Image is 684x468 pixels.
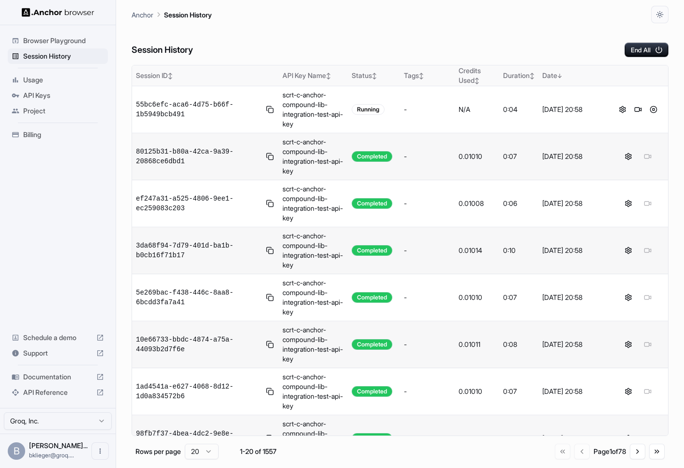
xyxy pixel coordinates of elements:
[503,434,535,443] div: 0:08
[8,48,108,64] div: Session History
[419,72,424,79] span: ↕
[91,442,109,460] button: Open menu
[459,152,495,161] div: 0.01010
[352,71,396,80] div: Status
[542,387,604,396] div: [DATE] 20:58
[23,372,92,382] span: Documentation
[542,152,604,161] div: [DATE] 20:58
[279,227,348,274] td: scrt-c-anchor-compound-lib-integration-test-api-key
[459,387,495,396] div: 0.01010
[352,386,392,397] div: Completed
[23,106,104,116] span: Project
[8,33,108,48] div: Browser Playground
[542,199,604,208] div: [DATE] 20:58
[404,246,451,255] div: -
[23,388,92,397] span: API Reference
[279,368,348,415] td: scrt-c-anchor-compound-lib-integration-test-api-key
[459,434,495,443] div: 0.01011
[503,71,535,80] div: Duration
[503,340,535,349] div: 0:08
[503,387,535,396] div: 0:07
[8,103,108,119] div: Project
[326,72,331,79] span: ↕
[23,333,92,343] span: Schedule a demo
[404,434,451,443] div: -
[279,86,348,133] td: scrt-c-anchor-compound-lib-integration-test-api-key
[8,385,108,400] div: API Reference
[8,345,108,361] div: Support
[279,274,348,321] td: scrt-c-anchor-compound-lib-integration-test-api-key
[503,105,535,114] div: 0:04
[542,434,604,443] div: [DATE] 20:58
[29,452,74,459] span: bklieger@groq.com
[279,133,348,180] td: scrt-c-anchor-compound-lib-integration-test-api-key
[136,100,261,119] span: 55bc6efc-aca6-4d75-b66f-1b5949bcb491
[459,66,495,85] div: Credits Used
[404,152,451,161] div: -
[168,72,173,79] span: ↕
[23,130,104,140] span: Billing
[23,348,92,358] span: Support
[352,104,385,115] div: Running
[459,105,495,114] div: N/A
[279,321,348,368] td: scrt-c-anchor-compound-lib-integration-test-api-key
[459,199,495,208] div: 0.01008
[503,293,535,302] div: 0:07
[542,246,604,255] div: [DATE] 20:58
[503,152,535,161] div: 0:07
[475,77,479,84] span: ↕
[352,151,392,162] div: Completed
[542,71,604,80] div: Date
[279,415,348,462] td: scrt-c-anchor-compound-lib-integration-test-api-key
[352,198,392,209] div: Completed
[542,293,604,302] div: [DATE] 20:58
[352,433,392,444] div: Completed
[8,442,25,460] div: B
[136,288,261,307] span: 5e269bac-f438-446c-8aa8-6bcdd3fa7a41
[283,71,344,80] div: API Key Name
[29,441,88,450] span: Benjamin Klieger
[164,10,212,20] p: Session History
[279,180,348,227] td: scrt-c-anchor-compound-lib-integration-test-api-key
[23,51,104,61] span: Session History
[136,194,261,213] span: ef247a31-a525-4806-9ee1-ec259083c203
[136,71,275,80] div: Session ID
[23,75,104,85] span: Usage
[404,340,451,349] div: -
[132,43,193,57] h6: Session History
[352,339,392,350] div: Completed
[8,88,108,103] div: API Keys
[404,71,451,80] div: Tags
[503,246,535,255] div: 0:10
[404,199,451,208] div: -
[625,43,669,57] button: End All
[136,147,261,166] span: 80125b31-b80a-42ca-9a39-20868ce6dbd1
[404,293,451,302] div: -
[503,199,535,208] div: 0:06
[557,72,562,79] span: ↓
[404,105,451,114] div: -
[8,72,108,88] div: Usage
[459,246,495,255] div: 0.01014
[23,91,104,100] span: API Keys
[459,293,495,302] div: 0.01010
[136,382,261,401] span: 1ad4541a-e627-4068-8d12-1d0a834572b6
[459,340,495,349] div: 0.01011
[135,447,181,456] p: Rows per page
[136,429,261,448] span: 98fb7f37-4bea-4dc2-9e8e-97723dc7e05e
[23,36,104,46] span: Browser Playground
[404,387,451,396] div: -
[132,10,153,20] p: Anchor
[136,241,261,260] span: 3da68f94-7d79-401d-ba1b-b0cb16f71b17
[352,292,392,303] div: Completed
[594,447,626,456] div: Page 1 of 78
[542,340,604,349] div: [DATE] 20:58
[8,369,108,385] div: Documentation
[136,335,261,354] span: 10e66733-bbdc-4874-a75a-44093b2d7f6e
[8,330,108,345] div: Schedule a demo
[542,105,604,114] div: [DATE] 20:58
[530,72,535,79] span: ↕
[132,9,212,20] nav: breadcrumb
[8,127,108,142] div: Billing
[352,245,392,256] div: Completed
